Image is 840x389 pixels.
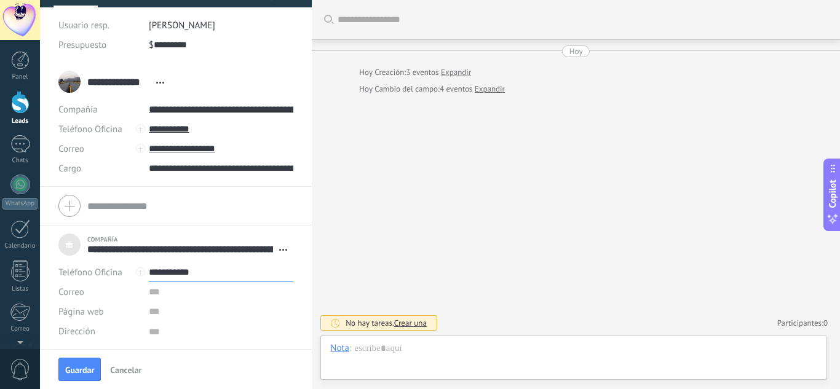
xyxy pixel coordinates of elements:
[346,318,427,328] div: No hay tareas.
[58,282,84,302] button: Correo
[58,159,140,178] div: Cargo
[58,307,104,316] span: Página web
[359,66,471,79] div: Creación:
[65,366,94,374] span: Guardar
[58,143,84,155] span: Correo
[359,66,374,79] div: Hoy
[87,235,293,243] div: Compañía
[777,318,828,328] a: Participantes:0
[406,66,438,79] span: 3 eventos
[359,83,374,95] div: Hoy
[2,117,38,125] div: Leads
[58,20,109,31] span: Usuario resp.
[475,83,505,95] a: Expandir
[58,39,106,51] span: Presupuesto
[58,321,140,341] div: Dirección
[2,198,38,210] div: WhatsApp
[2,157,38,165] div: Chats
[105,360,146,379] button: Cancelar
[58,119,122,139] button: Teléfono Oficina
[58,100,140,119] div: Compañía
[58,139,84,159] button: Correo
[2,73,38,81] div: Panel
[394,318,427,328] span: Crear una
[58,15,140,35] div: Usuario resp.
[58,302,140,321] div: Página web
[2,242,38,250] div: Calendario
[359,83,505,95] div: Cambio del campo:
[58,262,122,282] button: Teléfono Oficina
[58,124,122,135] span: Teléfono Oficina
[58,267,122,278] span: Teléfono Oficina
[58,286,84,298] span: Correo
[823,318,828,328] span: 0
[58,327,95,336] span: Dirección
[110,366,141,374] span: Cancelar
[349,342,351,355] span: :
[441,66,471,79] a: Expandir
[58,35,140,55] div: Presupuesto
[58,164,81,173] span: Cargo
[2,285,38,293] div: Listas
[440,83,472,95] span: 4 eventos
[149,20,215,31] span: [PERSON_NAME]
[569,45,583,57] div: Hoy
[826,179,839,208] span: Copilot
[58,358,101,381] button: Guardar
[149,35,294,55] div: $
[2,325,38,333] div: Correo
